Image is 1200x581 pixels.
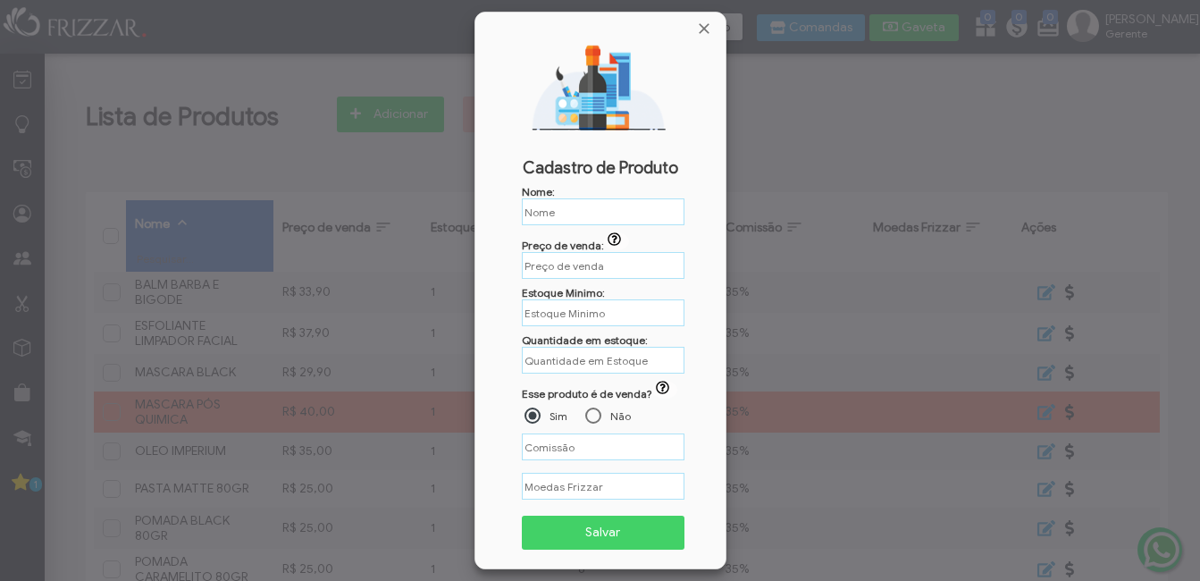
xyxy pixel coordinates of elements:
[550,409,567,423] label: Sim
[522,252,684,279] input: Caso seja um produto de uso quanto você cobra por dose aplicada
[604,232,629,250] button: Preço de venda:
[486,158,715,178] span: Cadastro de Produto
[489,41,712,131] img: Novo Produto
[522,198,684,225] input: Nome
[610,409,631,423] label: Não
[522,299,684,326] input: Você receberá um aviso quando o seu estoque atingir o estoque mínimo.
[522,473,684,500] input: Moedas Frizzar
[522,434,684,460] input: Comissão
[652,381,677,399] button: ui-button
[522,387,652,400] span: Esse produto é de venda?
[522,347,684,374] input: Quandidade em estoque
[534,519,673,546] span: Salvar
[522,239,630,252] label: Preço de venda:
[522,185,555,198] label: Nome:
[522,286,605,299] label: Estoque Minimo:
[522,516,685,550] button: Salvar
[695,20,713,38] a: Fechar
[522,333,648,347] label: Quantidade em estoque:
